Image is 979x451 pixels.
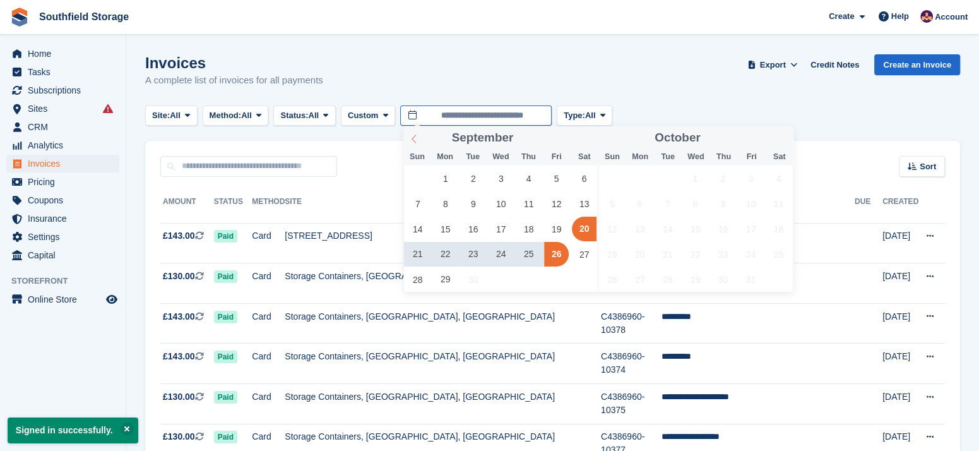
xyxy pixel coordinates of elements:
span: October 7, 2025 [655,191,680,216]
a: menu [6,45,119,63]
span: Mon [626,153,654,161]
a: Create an Invoice [874,54,960,75]
button: Export [745,54,800,75]
span: September 9, 2025 [461,191,485,216]
span: September 19, 2025 [544,217,569,241]
span: Paid [214,351,237,363]
span: Subscriptions [28,81,104,99]
td: Card [252,303,285,344]
span: Wed [682,153,709,161]
span: October 11, 2025 [766,191,791,216]
span: Method: [210,109,242,122]
span: October 6, 2025 [627,191,652,216]
span: October 17, 2025 [739,217,763,241]
button: Method: All [203,105,269,126]
span: October 24, 2025 [739,242,763,267]
span: September 17, 2025 [489,217,513,241]
a: menu [6,246,119,264]
span: Paid [214,431,237,443]
button: Site: All [145,105,198,126]
td: Storage Containers, [GEOGRAPHIC_DATA], [GEOGRAPHIC_DATA] [285,384,601,424]
td: C4386960-10375 [601,384,662,424]
span: Sat [571,153,598,161]
span: Invoices [28,155,104,172]
span: Paid [214,270,237,283]
span: September 23, 2025 [461,242,485,267]
span: September 18, 2025 [516,217,541,241]
span: September 24, 2025 [489,242,513,267]
span: September 29, 2025 [433,267,458,292]
input: Year [701,131,740,145]
span: Sat [766,153,793,161]
img: stora-icon-8386f47178a22dfd0bd8f6a31ec36ba5ce8667c1dd55bd0f319d3a0aa187defe.svg [10,8,29,27]
span: All [241,109,252,122]
span: October 15, 2025 [683,217,708,241]
td: [DATE] [882,344,918,384]
span: October 30, 2025 [711,267,735,292]
span: October 13, 2025 [627,217,652,241]
span: September 26, 2025 [544,242,569,267]
span: Analytics [28,136,104,154]
span: Thu [709,153,737,161]
span: October 18, 2025 [766,217,791,241]
span: October 21, 2025 [655,242,680,267]
span: £143.00 [163,350,195,363]
a: menu [6,118,119,136]
span: Capital [28,246,104,264]
th: Method [252,192,285,224]
span: September 16, 2025 [461,217,485,241]
span: Fri [737,153,765,161]
span: October 19, 2025 [600,242,624,267]
span: Storefront [11,275,126,287]
a: Credit Notes [805,54,864,75]
td: [DATE] [882,384,918,424]
span: September 27, 2025 [572,242,596,267]
span: Fri [542,153,570,161]
span: September 6, 2025 [572,166,596,191]
span: October 28, 2025 [655,267,680,292]
span: October 5, 2025 [600,191,624,216]
span: Account [935,11,968,23]
th: Due [855,192,882,224]
td: [STREET_ADDRESS] [285,223,601,263]
span: Tue [459,153,487,161]
span: Coupons [28,191,104,209]
span: Online Store [28,291,104,308]
td: C4386960-10378 [601,303,662,344]
span: September 11, 2025 [516,191,541,216]
span: Help [891,10,909,23]
span: Create [829,10,854,23]
a: menu [6,136,119,154]
span: September 28, 2025 [405,267,430,292]
h1: Invoices [145,54,323,71]
td: Storage Containers, [GEOGRAPHIC_DATA], [GEOGRAPHIC_DATA] [285,263,601,304]
a: menu [6,155,119,172]
input: Year [513,131,553,145]
td: Card [252,344,285,384]
button: Type: All [557,105,612,126]
span: September 15, 2025 [433,217,458,241]
span: Sort [920,160,936,173]
td: [DATE] [882,223,918,263]
span: October 23, 2025 [711,242,735,267]
span: October 14, 2025 [655,217,680,241]
span: Sites [28,100,104,117]
td: Storage Containers, [GEOGRAPHIC_DATA], [GEOGRAPHIC_DATA] [285,303,601,344]
span: October 1, 2025 [683,166,708,191]
span: October 20, 2025 [627,242,652,267]
span: £143.00 [163,229,195,243]
span: £130.00 [163,430,195,443]
span: October 4, 2025 [766,166,791,191]
span: Tue [654,153,682,161]
td: Card [252,223,285,263]
img: Sharon Law [920,10,933,23]
span: October 9, 2025 [711,191,735,216]
a: Preview store [104,292,119,307]
span: Sun [403,153,431,161]
button: Status: All [273,105,335,126]
span: All [170,109,181,122]
a: menu [6,228,119,246]
span: September 7, 2025 [405,191,430,216]
th: Created [882,192,918,224]
span: October 8, 2025 [683,191,708,216]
